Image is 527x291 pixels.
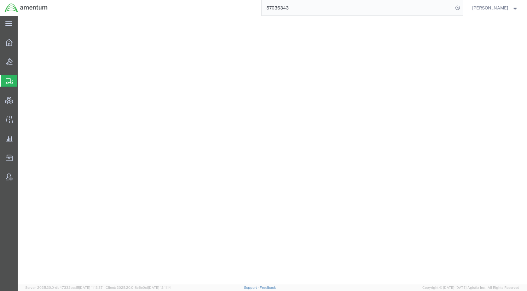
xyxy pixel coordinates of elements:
[25,286,103,289] span: Server: 2025.20.0-db47332bad5
[422,285,519,290] span: Copyright © [DATE]-[DATE] Agistix Inc., All Rights Reserved
[262,0,453,15] input: Search for shipment number, reference number
[106,286,171,289] span: Client: 2025.20.0-8c6e0cf
[4,3,48,13] img: logo
[472,4,518,12] button: [PERSON_NAME]
[79,286,103,289] span: [DATE] 11:13:37
[148,286,171,289] span: [DATE] 12:11:14
[260,286,276,289] a: Feedback
[18,16,527,284] iframe: FS Legacy Container
[244,286,260,289] a: Support
[472,4,508,11] span: Kent Gilman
